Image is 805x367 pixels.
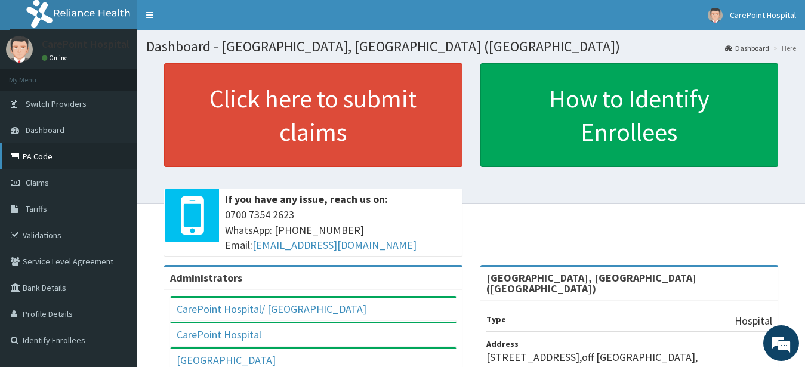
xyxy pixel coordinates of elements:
a: CarePoint Hospital [177,328,261,341]
img: User Image [6,36,33,63]
a: Dashboard [725,43,769,53]
a: [EMAIL_ADDRESS][DOMAIN_NAME] [252,238,417,252]
a: How to Identify Enrollees [480,63,779,167]
b: Address [486,338,519,349]
a: [GEOGRAPHIC_DATA] [177,353,276,367]
b: Administrators [170,271,242,285]
strong: [GEOGRAPHIC_DATA], [GEOGRAPHIC_DATA] ([GEOGRAPHIC_DATA]) [486,271,696,295]
span: Dashboard [26,125,64,135]
a: Click here to submit claims [164,63,462,167]
b: Type [486,314,506,325]
span: CarePoint Hospital [730,10,796,20]
li: Here [770,43,796,53]
h1: Dashboard - [GEOGRAPHIC_DATA], [GEOGRAPHIC_DATA] ([GEOGRAPHIC_DATA]) [146,39,796,54]
a: CarePoint Hospital/ [GEOGRAPHIC_DATA] [177,302,366,316]
span: Claims [26,177,49,188]
a: Online [42,54,70,62]
p: CarePoint Hospital [42,39,129,50]
span: Tariffs [26,203,47,214]
b: If you have any issue, reach us on: [225,192,388,206]
p: Hospital [735,313,772,329]
span: 0700 7354 2623 WhatsApp: [PHONE_NUMBER] Email: [225,207,457,253]
span: Switch Providers [26,98,87,109]
img: User Image [708,8,723,23]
